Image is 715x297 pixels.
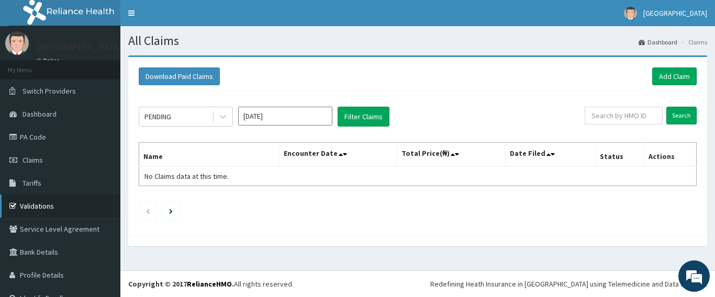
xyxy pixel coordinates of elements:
input: Select Month and Year [238,107,332,125]
div: PENDING [144,111,171,122]
th: Status [596,143,644,167]
div: Redefining Heath Insurance in [GEOGRAPHIC_DATA] using Telemedicine and Data Science! [430,279,707,289]
span: Dashboard [23,109,57,119]
a: RelianceHMO [187,279,232,289]
strong: Copyright © 2017 . [128,279,234,289]
th: Total Price(₦) [397,143,506,167]
input: Search by HMO ID [585,107,663,124]
a: Add Claim [652,67,697,85]
a: Online [37,57,62,64]
img: User Image [624,7,637,20]
span: Tariffs [23,178,41,188]
h1: All Claims [128,34,707,48]
button: Download Paid Claims [139,67,220,85]
a: Previous page [146,206,150,215]
footer: All rights reserved. [120,270,715,297]
span: Switch Providers [23,86,76,96]
th: Encounter Date [280,143,397,167]
button: Filter Claims [338,107,389,127]
span: [GEOGRAPHIC_DATA] [643,8,707,18]
input: Search [666,107,697,124]
th: Date Filed [506,143,596,167]
span: No Claims data at this time. [144,172,229,181]
th: Name [139,143,280,167]
a: Next page [169,206,173,215]
th: Actions [644,143,696,167]
li: Claims [678,38,707,47]
img: User Image [5,31,29,55]
a: Dashboard [639,38,677,47]
span: Claims [23,155,43,165]
p: [GEOGRAPHIC_DATA] [37,42,123,52]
